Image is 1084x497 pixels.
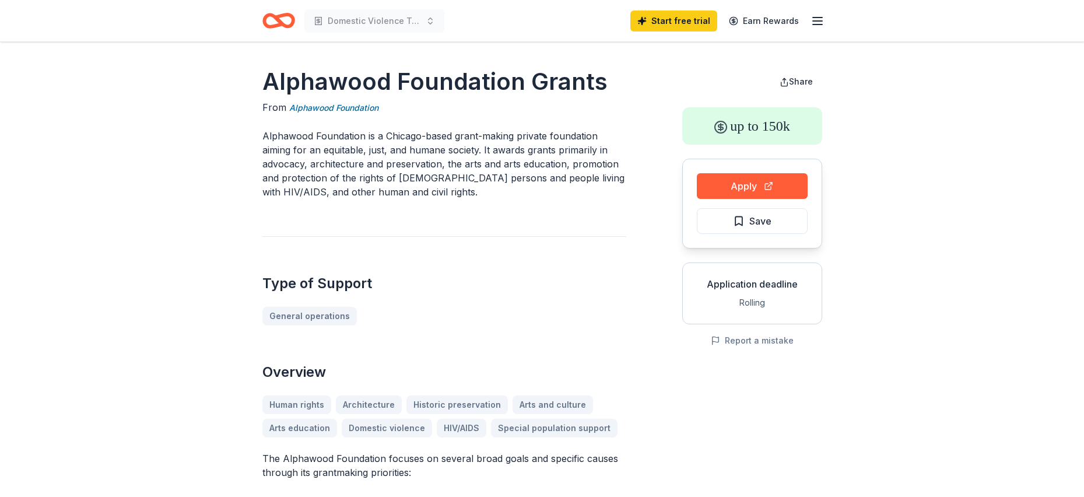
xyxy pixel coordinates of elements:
[262,129,626,199] p: Alphawood Foundation is a Chicago-based grant-making private foundation aiming for an equitable, ...
[789,76,813,86] span: Share
[697,173,808,199] button: Apply
[697,208,808,234] button: Save
[770,70,822,93] button: Share
[289,101,378,115] a: Alphawood Foundation
[262,363,626,381] h2: Overview
[304,9,444,33] button: Domestic Violence Training
[630,10,717,32] a: Start free trial
[722,10,806,32] a: Earn Rewards
[262,7,295,34] a: Home
[749,213,771,229] span: Save
[682,107,822,145] div: up to 150k
[262,100,626,115] div: From
[692,277,812,291] div: Application deadline
[711,334,794,348] button: Report a mistake
[328,14,421,28] span: Domestic Violence Training
[262,452,626,480] p: The Alphawood Foundation focuses on several broad goals and specific causes through its grantmaki...
[262,307,357,325] a: General operations
[692,296,812,310] div: Rolling
[262,65,626,98] h1: Alphawood Foundation Grants
[262,274,626,293] h2: Type of Support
